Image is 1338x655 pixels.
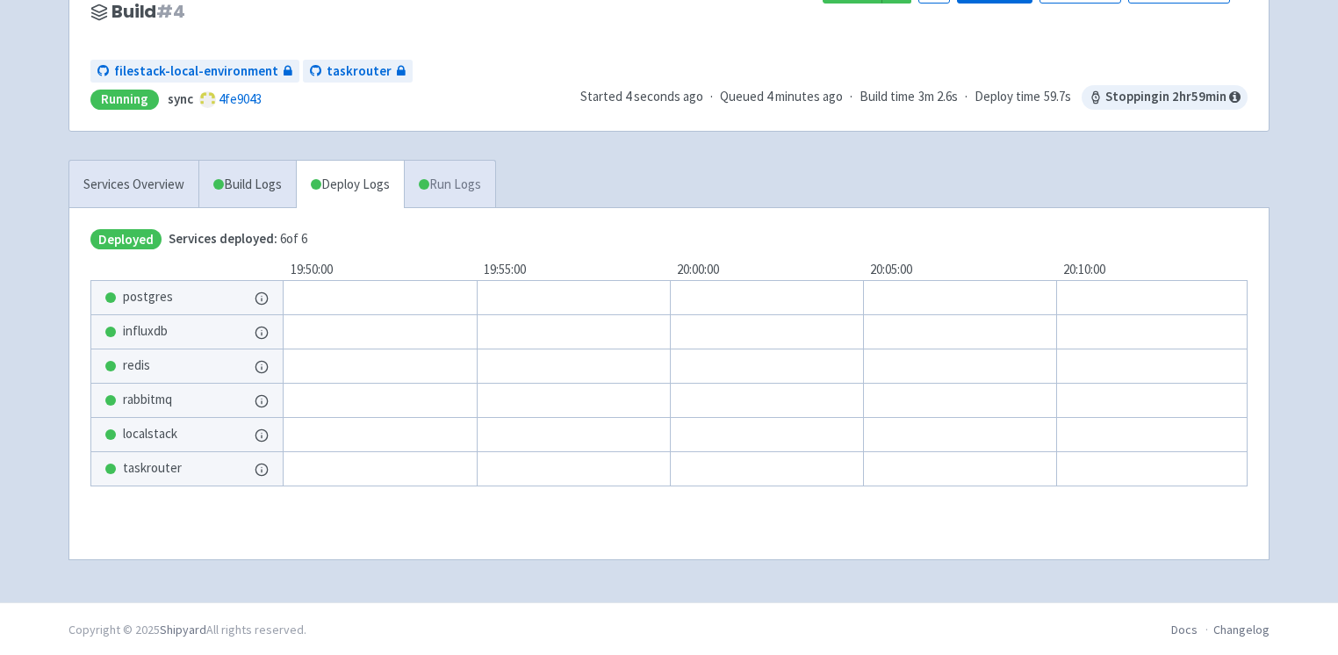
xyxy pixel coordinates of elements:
span: Started [580,88,703,104]
span: 3m 2.6s [918,87,958,107]
span: 6 of 6 [169,229,307,249]
strong: sync [168,90,193,107]
span: Build [111,2,185,22]
a: Run Logs [404,161,495,209]
a: filestack-local-environment [90,60,299,83]
span: postgres [123,287,173,307]
div: Copyright © 2025 All rights reserved. [68,621,306,639]
a: taskrouter [303,60,413,83]
time: 4 minutes ago [766,88,843,104]
a: Shipyard [160,622,206,637]
time: 4 seconds ago [625,88,703,104]
a: Deploy Logs [296,161,404,209]
span: influxdb [123,321,168,342]
a: Services Overview [69,161,198,209]
span: Deploy time [975,87,1040,107]
a: Changelog [1213,622,1270,637]
span: Queued [720,88,843,104]
span: Build time [860,87,915,107]
span: redis [123,356,150,376]
span: Deployed [90,229,162,249]
div: 19:50:00 [284,260,477,280]
div: 19:55:00 [477,260,670,280]
span: taskrouter [327,61,392,82]
div: 20:00:00 [670,260,863,280]
span: taskrouter [123,458,182,479]
a: Docs [1171,622,1198,637]
div: 20:10:00 [1056,260,1249,280]
span: filestack-local-environment [114,61,278,82]
a: Build Logs [199,161,296,209]
span: localstack [123,424,177,444]
span: rabbitmq [123,390,172,410]
span: Services deployed: [169,230,277,247]
span: Stopping in 2 hr 59 min [1082,85,1248,110]
div: 20:05:00 [863,260,1056,280]
a: 4fe9043 [219,90,262,107]
div: · · · [580,85,1248,110]
div: Running [90,90,159,110]
span: 59.7s [1044,87,1071,107]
